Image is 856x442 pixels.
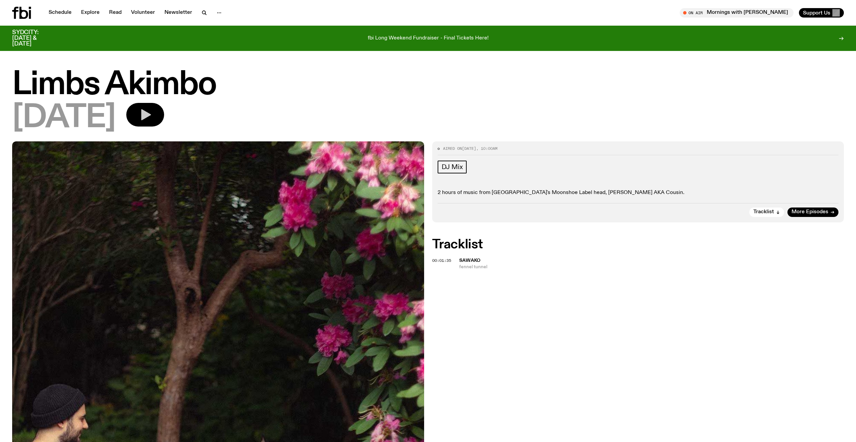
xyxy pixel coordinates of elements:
span: Aired on [443,146,462,151]
span: [DATE] [462,146,476,151]
h2: Tracklist [432,239,844,251]
a: Schedule [45,8,76,18]
h1: Limbs Akimbo [12,70,844,100]
p: fbi Long Weekend Fundraiser - Final Tickets Here! [368,35,489,42]
span: Tracklist [753,210,774,215]
a: Volunteer [127,8,159,18]
span: More Episodes [792,210,828,215]
button: On AirMornings with [PERSON_NAME] [680,8,794,18]
a: More Episodes [787,208,838,217]
span: fennel tunnel [459,264,844,270]
a: Explore [77,8,104,18]
span: DJ Mix [442,163,463,171]
button: 00:01:35 [432,259,451,263]
span: Support Us [803,10,830,16]
button: Support Us [799,8,844,18]
span: 00:01:35 [432,258,451,263]
button: Tracklist [749,208,784,217]
a: DJ Mix [438,161,467,173]
a: Read [105,8,126,18]
a: Newsletter [160,8,196,18]
h3: SYDCITY: [DATE] & [DATE] [12,30,55,47]
span: sawako [459,258,481,263]
span: [DATE] [12,103,115,133]
p: 2 hours of music from [GEOGRAPHIC_DATA]'s Moonshoe Label head, [PERSON_NAME] AKA Cousin. [438,190,839,196]
span: , 10:00am [476,146,497,151]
